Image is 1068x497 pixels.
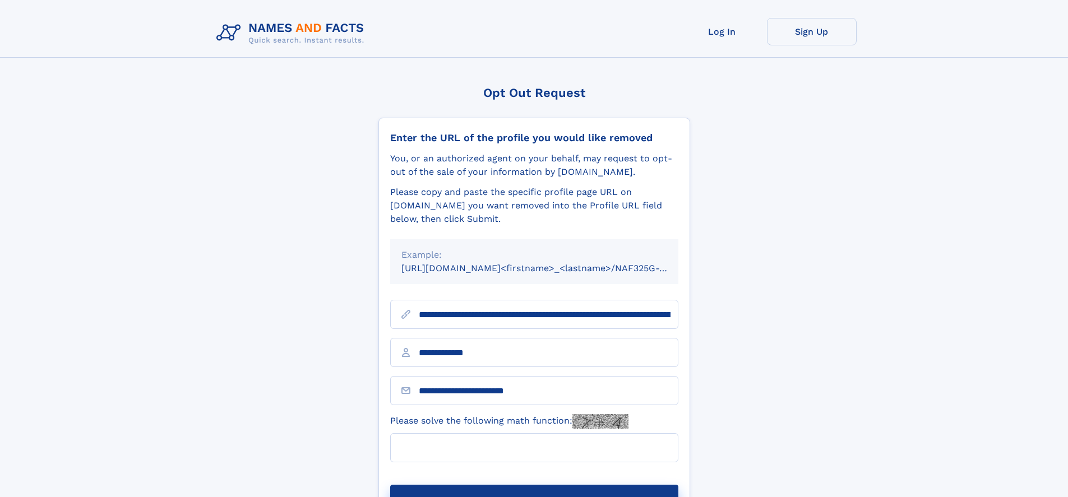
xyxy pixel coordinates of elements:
[401,248,667,262] div: Example:
[378,86,690,100] div: Opt Out Request
[677,18,767,45] a: Log In
[212,18,373,48] img: Logo Names and Facts
[390,152,678,179] div: You, or an authorized agent on your behalf, may request to opt-out of the sale of your informatio...
[390,185,678,226] div: Please copy and paste the specific profile page URL on [DOMAIN_NAME] you want removed into the Pr...
[401,263,700,273] small: [URL][DOMAIN_NAME]<firstname>_<lastname>/NAF325G-xxxxxxxx
[390,414,628,429] label: Please solve the following math function:
[390,132,678,144] div: Enter the URL of the profile you would like removed
[767,18,857,45] a: Sign Up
